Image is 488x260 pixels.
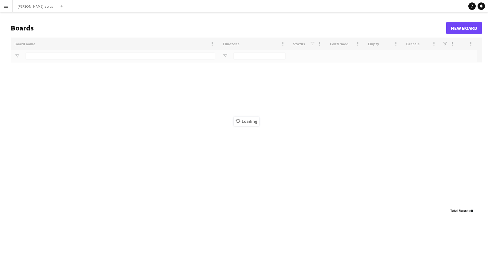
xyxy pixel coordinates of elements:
[450,205,473,217] div: :
[11,23,446,33] h1: Boards
[234,117,259,126] span: Loading
[471,208,473,213] span: 0
[446,22,482,34] a: New Board
[450,208,470,213] span: Total Boards
[13,0,58,12] button: [PERSON_NAME]'s gigs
